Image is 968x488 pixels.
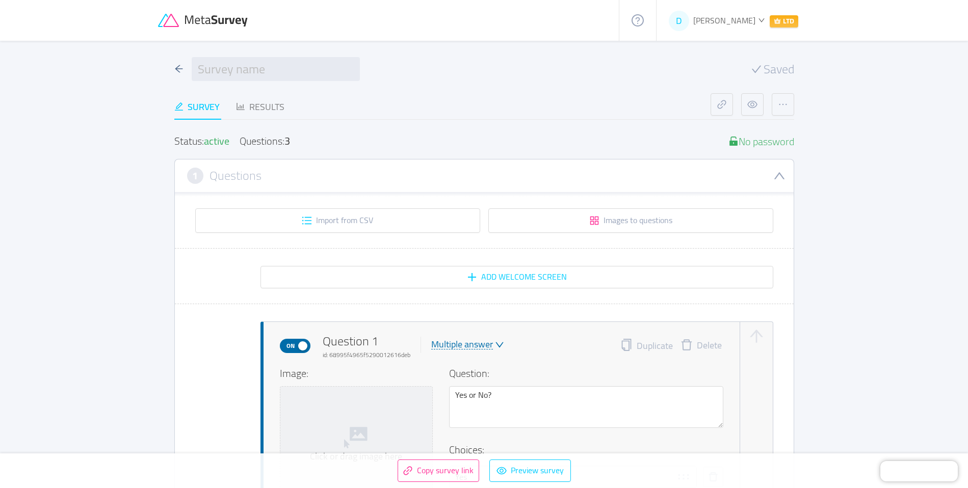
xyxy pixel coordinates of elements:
i: icon: question-circle [632,14,644,26]
button: icon: link [711,93,733,116]
div: Questions: [240,136,290,147]
div: Survey [174,100,220,114]
button: icon: plusAdd Welcome screen [260,266,773,288]
button: icon: unordered-listImport from CSV [195,208,480,233]
button: icon: arrow-up [748,328,765,344]
div: Question 1 [323,332,410,360]
iframe: Chatra live chat [880,461,958,481]
span: active [204,131,229,150]
span: [PERSON_NAME] [693,13,755,28]
i: icon: edit [174,102,184,111]
button: icon: deleteDelete [673,339,729,353]
div: Status: [174,136,229,147]
button: icon: linkCopy survey link [398,459,479,482]
div: 3 [284,131,290,150]
h4: Image: [280,366,433,381]
span: On [283,339,298,353]
i: icon: arrow-left [174,64,184,73]
button: icon: ellipsis [772,93,794,116]
h3: Questions [210,170,261,181]
h4: Question: [449,366,723,381]
i: icon: down [758,17,765,23]
button: icon: eye [741,93,764,116]
i: icon: crown [774,17,781,24]
span: D [676,11,682,31]
button: icon: copyDuplicate [620,339,673,353]
button: icon: appstoreImages to questions [488,208,773,233]
div: id: 68995f4965f5290012616deb [323,350,410,360]
i: icon: down [773,170,786,182]
i: icon: unlock [728,136,739,146]
div: Results [236,100,284,114]
span: LTD [770,15,798,28]
span: Saved [764,63,794,75]
div: Click or drag image here [284,451,428,463]
i: icon: bar-chart [236,102,245,111]
div: icon: arrow-left [174,62,184,76]
div: No password [728,136,794,147]
h4: Choices: [449,442,723,457]
i: icon: check [751,64,762,74]
div: Multiple answer [431,340,493,349]
span: 1 [192,170,198,181]
i: icon: down [495,340,504,349]
input: Survey name [192,57,360,81]
button: icon: eyePreview survey [489,459,571,482]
